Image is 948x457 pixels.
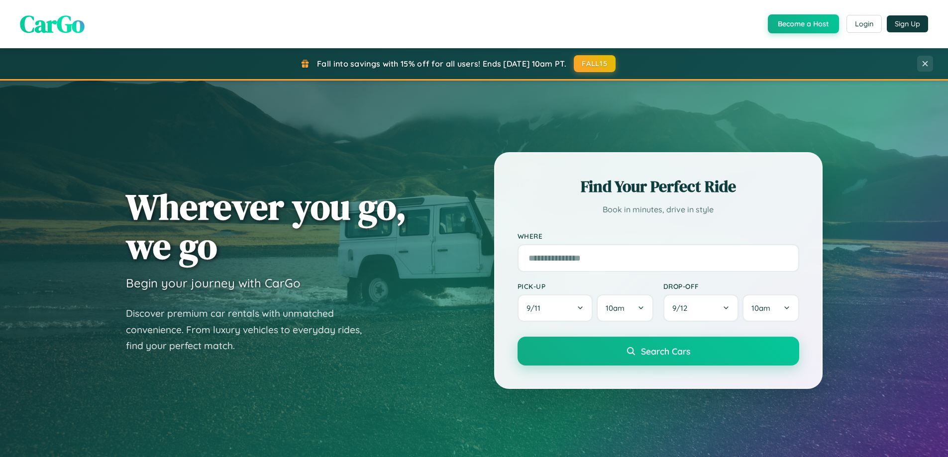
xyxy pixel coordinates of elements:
[518,282,653,290] label: Pick-up
[768,14,839,33] button: Become a Host
[527,303,545,313] span: 9 / 11
[751,303,770,313] span: 10am
[663,294,739,322] button: 9/12
[597,294,653,322] button: 10am
[20,7,85,40] span: CarGo
[663,282,799,290] label: Drop-off
[606,303,625,313] span: 10am
[574,55,616,72] button: FALL15
[742,294,799,322] button: 10am
[672,303,692,313] span: 9 / 12
[126,305,375,354] p: Discover premium car rentals with unmatched convenience. From luxury vehicles to everyday rides, ...
[126,187,407,266] h1: Wherever you go, we go
[518,232,799,240] label: Where
[126,275,301,290] h3: Begin your journey with CarGo
[518,202,799,217] p: Book in minutes, drive in style
[887,15,928,32] button: Sign Up
[518,176,799,197] h2: Find Your Perfect Ride
[317,59,566,69] span: Fall into savings with 15% off for all users! Ends [DATE] 10am PT.
[846,15,882,33] button: Login
[518,337,799,366] button: Search Cars
[518,294,593,322] button: 9/11
[641,346,690,357] span: Search Cars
